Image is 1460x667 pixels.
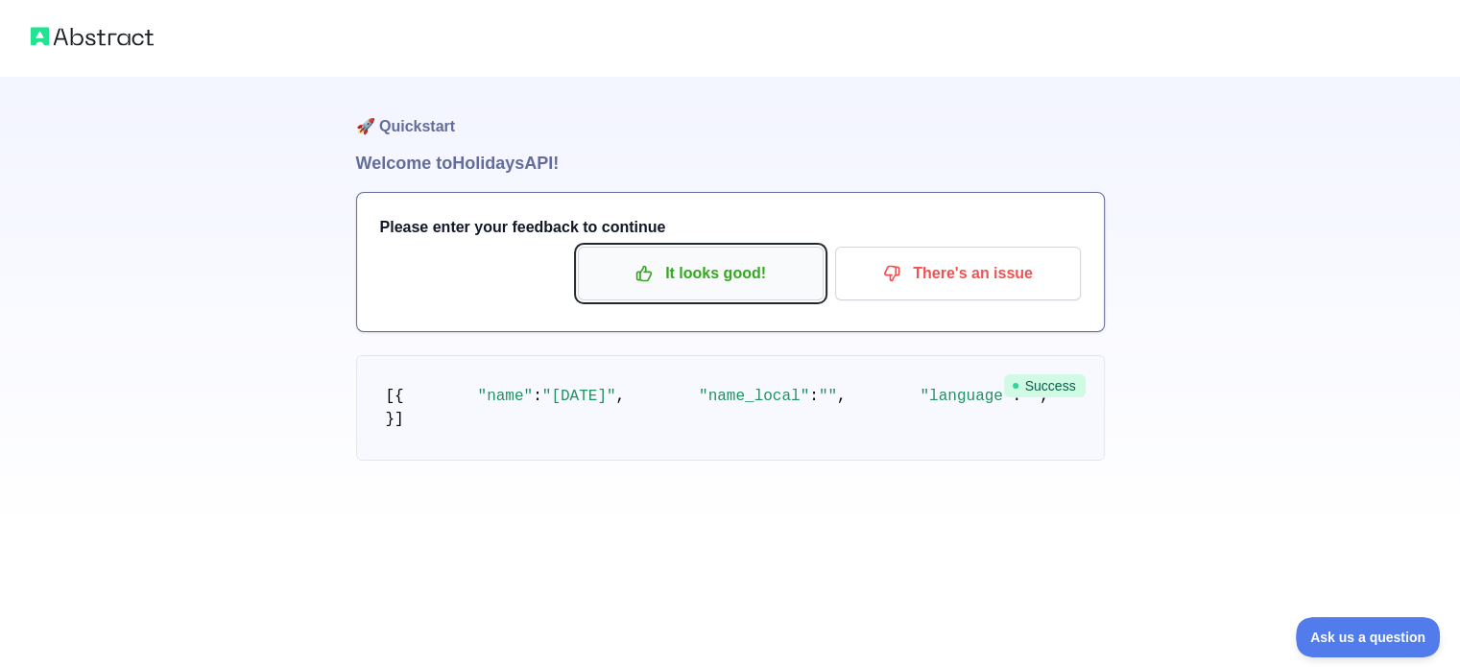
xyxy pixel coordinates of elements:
span: "language" [920,388,1012,405]
iframe: Toggle Customer Support [1296,617,1441,657]
span: , [837,388,847,405]
img: Abstract logo [31,23,154,50]
h1: 🚀 Quickstart [356,77,1105,150]
span: : [533,388,542,405]
span: "[DATE]" [542,388,616,405]
h1: Welcome to Holidays API! [356,150,1105,177]
span: : [809,388,819,405]
button: There's an issue [835,247,1081,300]
span: "name" [478,388,534,405]
span: Success [1004,374,1086,397]
span: [ [386,388,395,405]
button: It looks good! [578,247,824,300]
p: There's an issue [850,257,1066,290]
span: , [616,388,626,405]
h3: Please enter your feedback to continue [380,216,1081,239]
span: "name_local" [699,388,809,405]
p: It looks good! [592,257,809,290]
span: "" [819,388,837,405]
